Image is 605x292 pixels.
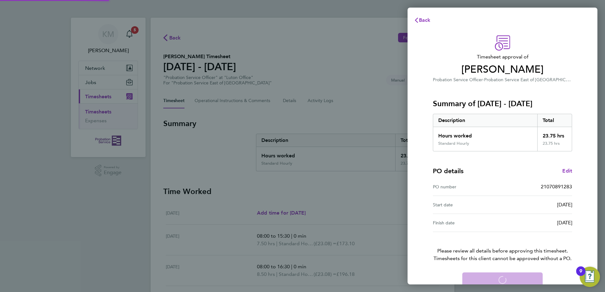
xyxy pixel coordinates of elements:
[537,114,572,127] div: Total
[425,255,580,262] span: Timesheets for this client cannot be approved without a PO.
[537,127,572,141] div: 23.75 hrs
[425,232,580,262] p: Please review all details before approving this timesheet.
[433,127,537,141] div: Hours worked
[483,77,484,82] span: ·
[580,267,600,287] button: Open Resource Center, 9 new notifications
[541,184,572,190] span: 21070891283
[438,141,469,146] div: Standard Hourly
[433,77,483,82] span: Probation Service Officer
[408,14,437,27] button: Back
[484,76,580,82] span: Probation Service East of [GEOGRAPHIC_DATA]
[433,183,502,191] div: PO number
[419,17,431,23] span: Back
[537,141,572,151] div: 23.75 hrs
[562,167,572,175] a: Edit
[579,271,582,279] div: 9
[433,99,572,109] h3: Summary of [DATE] - [DATE]
[562,168,572,174] span: Edit
[433,219,502,227] div: Finish date
[433,53,572,61] span: Timesheet approval of
[433,201,502,209] div: Start date
[502,201,572,209] div: [DATE]
[433,114,572,151] div: Summary of 25 - 31 Aug 2025
[433,63,572,76] span: [PERSON_NAME]
[433,167,464,175] h4: PO details
[433,114,537,127] div: Description
[502,219,572,227] div: [DATE]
